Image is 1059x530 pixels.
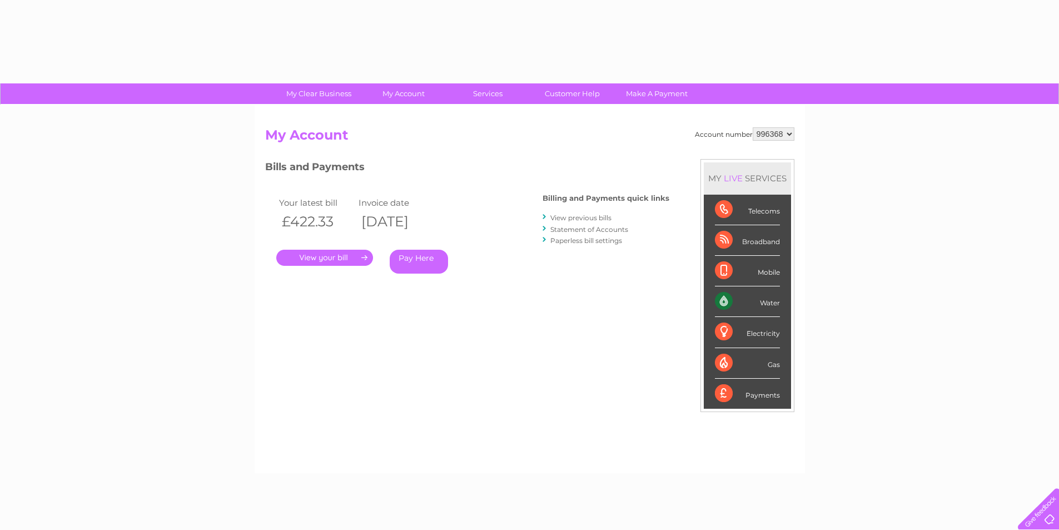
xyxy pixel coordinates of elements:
[273,83,365,104] a: My Clear Business
[543,194,669,202] h4: Billing and Payments quick links
[715,256,780,286] div: Mobile
[265,127,794,148] h2: My Account
[722,173,745,184] div: LIVE
[715,348,780,379] div: Gas
[715,317,780,348] div: Electricity
[715,286,780,317] div: Water
[357,83,449,104] a: My Account
[265,159,669,179] h3: Bills and Payments
[356,210,436,233] th: [DATE]
[550,214,611,222] a: View previous bills
[276,210,356,233] th: £422.33
[715,195,780,225] div: Telecoms
[356,195,436,210] td: Invoice date
[550,236,622,245] a: Paperless bill settings
[390,250,448,274] a: Pay Here
[550,225,628,234] a: Statement of Accounts
[276,195,356,210] td: Your latest bill
[695,127,794,141] div: Account number
[611,83,703,104] a: Make A Payment
[442,83,534,104] a: Services
[715,379,780,409] div: Payments
[715,225,780,256] div: Broadband
[526,83,618,104] a: Customer Help
[276,250,373,266] a: .
[704,162,791,194] div: MY SERVICES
